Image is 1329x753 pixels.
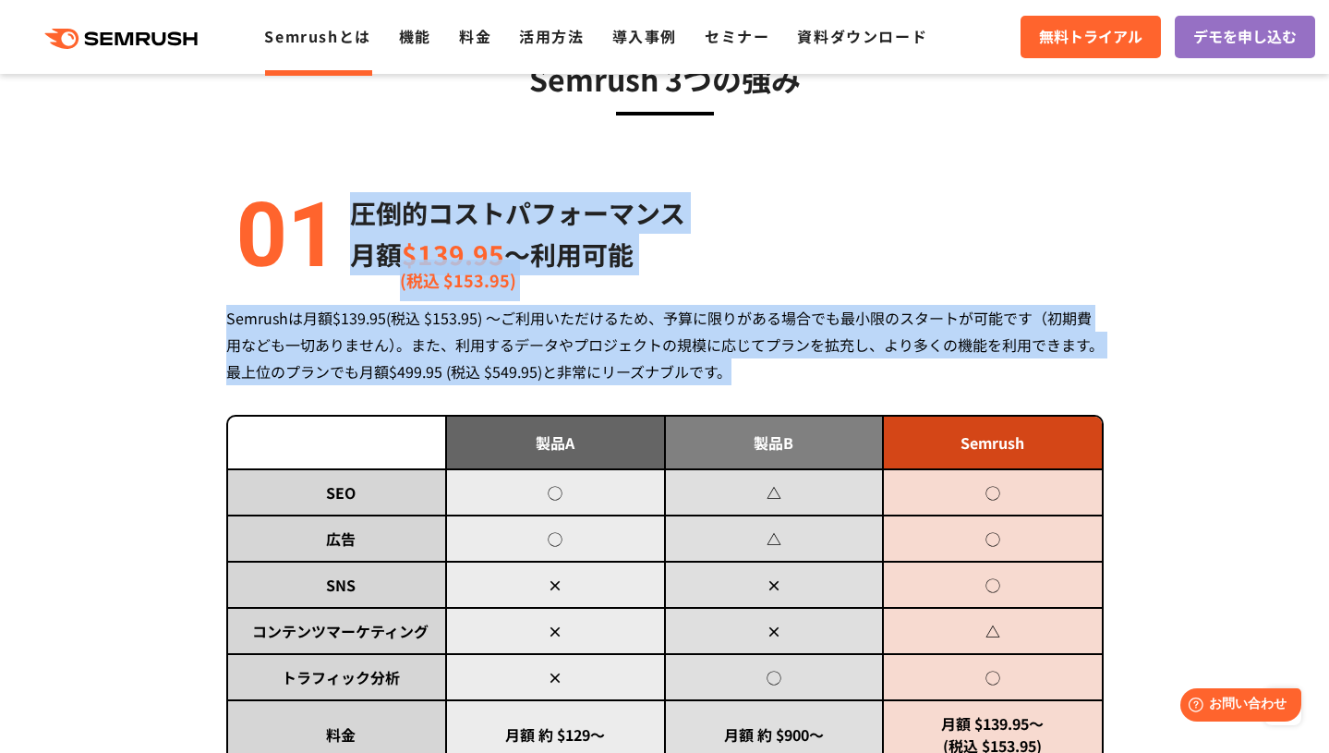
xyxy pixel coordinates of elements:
td: ◯ [883,654,1102,700]
a: 無料トライアル [1021,16,1161,58]
span: 無料トライアル [1039,25,1142,49]
div: Semrushは月額$139.95(税込 $153.95) ～ご利用いただけるため、予算に限りがある場合でも最小限のスタートが可能です（初期費用なども一切ありません）。また、利用するデータやプロ... [226,305,1104,385]
td: △ [883,608,1102,654]
a: 資料ダウンロード [797,25,927,47]
td: SEO [228,469,447,516]
td: コンテンツマーケティング [228,608,447,654]
td: △ [665,516,884,562]
p: 圧倒的コストパフォーマンス [350,192,685,234]
a: 活用方法 [519,25,584,47]
td: 広告 [228,516,447,562]
td: ◯ [883,562,1102,608]
td: × [446,608,665,654]
td: 製品B [665,417,884,469]
span: (税込 $153.95) [400,260,516,301]
iframe: Help widget launcher [1165,681,1309,733]
td: ◯ [665,654,884,700]
td: ◯ [446,469,665,516]
td: ◯ [883,469,1102,516]
td: Semrush [883,417,1102,469]
a: Semrushとは [264,25,370,47]
td: △ [665,469,884,516]
td: トラフィック分析 [228,654,447,700]
img: alt [226,192,337,275]
td: 製品A [446,417,665,469]
a: デモを申し込む [1175,16,1315,58]
a: 料金 [459,25,491,47]
td: SNS [228,562,447,608]
td: × [446,654,665,700]
td: × [446,562,665,608]
a: 機能 [399,25,431,47]
td: ◯ [446,516,665,562]
h3: Semrush 3つの強み [226,55,1104,102]
td: ◯ [883,516,1102,562]
p: 月額 〜利用可能 [350,234,685,275]
span: デモを申し込む [1193,25,1297,49]
a: 導入事例 [612,25,677,47]
td: × [665,608,884,654]
span: $139.95 [402,236,504,273]
a: セミナー [705,25,769,47]
td: × [665,562,884,608]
